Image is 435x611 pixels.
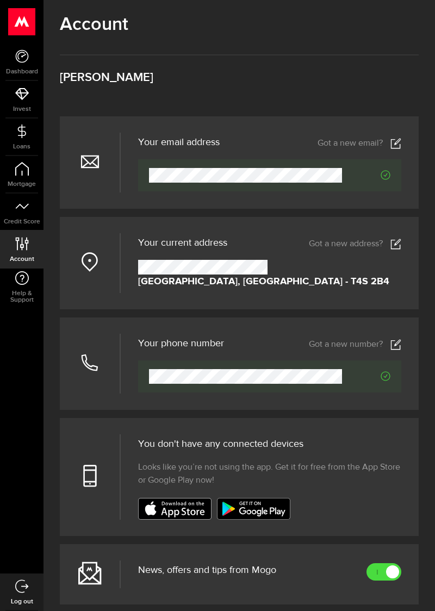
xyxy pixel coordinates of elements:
strong: [GEOGRAPHIC_DATA], [GEOGRAPHIC_DATA] - T4S 2B4 [138,275,389,289]
h3: Your email address [138,138,220,147]
a: Got a new number? [309,339,401,350]
span: Verified [342,371,390,381]
img: badge-app-store.svg [138,498,212,520]
a: Got a new email? [318,138,401,149]
a: Got a new address? [309,239,401,250]
h3: Your phone number [138,339,224,348]
span: Looks like you’re not using the app. Get it for free from the App Store or Google Play now! [138,461,401,487]
button: Open LiveChat chat widget [9,4,41,37]
h1: Account [60,14,419,35]
span: Verified [342,170,390,180]
img: badge-google-play.svg [217,498,290,520]
span: Your current address [138,238,227,248]
span: You don't have any connected devices [138,439,303,449]
span: News, offers and tips from Mogo [138,565,276,575]
h3: [PERSON_NAME] [60,72,419,84]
